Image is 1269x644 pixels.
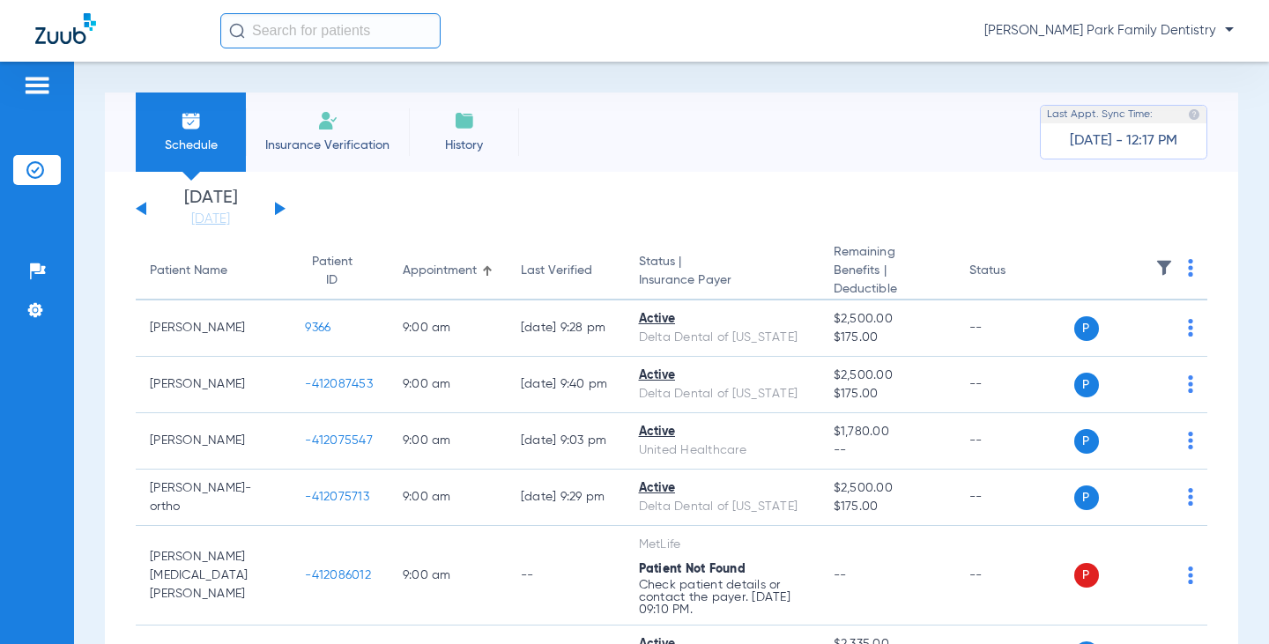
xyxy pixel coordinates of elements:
[23,75,51,96] img: hamburger-icon
[158,211,263,228] a: [DATE]
[507,357,625,413] td: [DATE] 9:40 PM
[639,271,805,290] span: Insurance Payer
[955,470,1074,526] td: --
[507,300,625,357] td: [DATE] 9:28 PM
[1188,488,1193,506] img: group-dot-blue.svg
[834,385,941,403] span: $175.00
[389,357,507,413] td: 9:00 AM
[639,329,805,347] div: Delta Dental of [US_STATE]
[834,329,941,347] span: $175.00
[834,423,941,441] span: $1,780.00
[305,378,373,390] span: -412087453
[955,357,1074,413] td: --
[150,262,227,280] div: Patient Name
[1074,485,1099,510] span: P
[422,137,506,154] span: History
[1188,566,1193,584] img: group-dot-blue.svg
[639,385,805,403] div: Delta Dental of [US_STATE]
[1188,108,1200,121] img: last sync help info
[639,479,805,498] div: Active
[521,262,611,280] div: Last Verified
[625,243,820,300] th: Status |
[507,413,625,470] td: [DATE] 9:03 PM
[1188,375,1193,393] img: group-dot-blue.svg
[317,110,338,131] img: Manual Insurance Verification
[181,110,202,131] img: Schedule
[149,137,233,154] span: Schedule
[639,498,805,516] div: Delta Dental of [US_STATE]
[454,110,475,131] img: History
[305,569,371,581] span: -412086012
[389,526,507,625] td: 9:00 AM
[1074,563,1099,588] span: P
[35,13,96,44] img: Zuub Logo
[1047,106,1153,123] span: Last Appt. Sync Time:
[1155,259,1173,277] img: filter.svg
[955,526,1074,625] td: --
[834,498,941,516] span: $175.00
[834,569,847,581] span: --
[305,253,375,290] div: Patient ID
[305,253,359,290] div: Patient ID
[403,262,493,280] div: Appointment
[1074,373,1099,397] span: P
[507,526,625,625] td: --
[955,413,1074,470] td: --
[834,479,941,498] span: $2,500.00
[639,579,805,616] p: Check patient details or contact the payer. [DATE] 09:10 PM.
[834,280,941,299] span: Deductible
[984,22,1234,40] span: [PERSON_NAME] Park Family Dentistry
[820,243,955,300] th: Remaining Benefits |
[639,536,805,554] div: MetLife
[1074,316,1099,341] span: P
[955,300,1074,357] td: --
[521,262,592,280] div: Last Verified
[389,413,507,470] td: 9:00 AM
[507,470,625,526] td: [DATE] 9:29 PM
[1070,132,1177,150] span: [DATE] - 12:17 PM
[639,441,805,460] div: United Healthcare
[639,366,805,385] div: Active
[136,526,291,625] td: [PERSON_NAME] [MEDICAL_DATA][PERSON_NAME]
[639,563,746,575] span: Patient Not Found
[834,310,941,329] span: $2,500.00
[229,23,245,39] img: Search Icon
[305,491,369,503] span: -412075713
[389,470,507,526] td: 9:00 AM
[834,366,941,385] span: $2,500.00
[136,470,291,526] td: [PERSON_NAME]-ortho
[403,262,477,280] div: Appointment
[1074,429,1099,454] span: P
[1188,432,1193,449] img: group-dot-blue.svg
[136,300,291,357] td: [PERSON_NAME]
[1188,319,1193,337] img: group-dot-blue.svg
[305,434,373,447] span: -412075547
[136,413,291,470] td: [PERSON_NAME]
[389,300,507,357] td: 9:00 AM
[1188,259,1193,277] img: group-dot-blue.svg
[220,13,441,48] input: Search for patients
[136,357,291,413] td: [PERSON_NAME]
[158,189,263,228] li: [DATE]
[305,322,330,334] span: 9366
[639,423,805,441] div: Active
[259,137,396,154] span: Insurance Verification
[639,310,805,329] div: Active
[834,441,941,460] span: --
[955,243,1074,300] th: Status
[150,262,277,280] div: Patient Name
